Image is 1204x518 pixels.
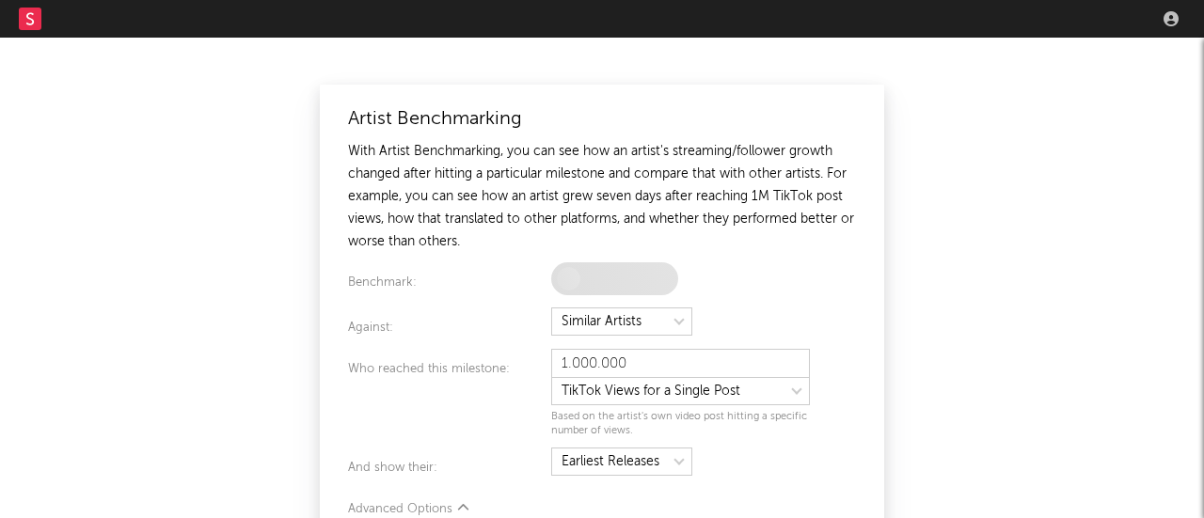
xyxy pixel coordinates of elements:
[551,349,810,377] input: eg. 1.000.000
[348,457,551,479] div: And show their:
[348,108,856,131] div: Artist Benchmarking
[348,140,856,253] div: With Artist Benchmarking, you can see how an artist's streaming/follower growth changed after hit...
[348,272,551,298] div: Benchmark:
[348,317,551,339] div: Against:
[551,410,810,438] div: Based on the artist's own video post hitting a specific number of views.
[348,358,551,438] div: Who reached this milestone:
